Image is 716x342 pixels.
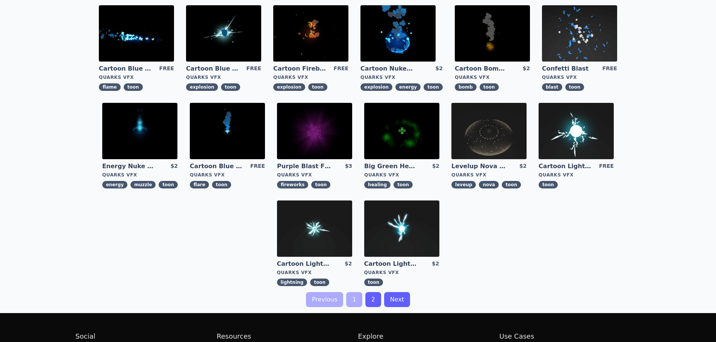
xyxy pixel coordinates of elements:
img: imgAlt [277,103,352,159]
div: FREE [250,162,265,170]
div: FREE [334,65,348,73]
span: toon [212,181,231,188]
div: Quarks VFX [186,74,261,80]
span: toon [424,83,443,91]
span: healing [364,181,391,188]
div: Quarks VFX [273,74,348,80]
div: FREE [599,162,614,170]
span: nova [479,181,499,188]
span: flame [99,83,121,91]
span: fireworks [277,181,308,188]
span: leveup [451,181,476,188]
div: Quarks VFX [539,172,614,178]
img: imgAlt [451,103,527,159]
div: $2 [171,162,178,170]
a: Energy Nuke Muzzle Flash [102,162,156,170]
span: toon [364,279,383,286]
img: imgAlt [455,5,530,62]
span: energy [395,83,421,91]
a: Cartoon Nuke Energy Explosion [360,65,415,73]
img: imgAlt [277,200,352,257]
div: Quarks VFX [542,74,617,80]
span: explosion [186,83,218,91]
span: explosion [273,83,305,91]
h2: Social [76,331,217,342]
div: Quarks VFX [277,172,352,178]
span: toon [502,181,521,188]
img: imgAlt [539,103,614,159]
div: Quarks VFX [102,172,178,178]
a: Cartoon Lightning Ball [539,162,593,170]
a: Cartoon Bomb Fuse [455,65,509,73]
h2: Resources [217,331,358,342]
a: Cartoon Lightning Ball Explosion [277,260,331,268]
a: Next [384,292,410,307]
span: bomb [455,83,477,91]
div: Quarks VFX [277,270,352,276]
img: imgAlt [99,5,174,62]
a: Cartoon Blue Flare [190,162,244,170]
h2: Use Cases [500,331,641,342]
img: imgAlt [542,5,617,62]
a: Cartoon Blue Gas Explosion [186,65,240,73]
img: imgAlt [186,5,261,62]
div: $2 [522,65,530,73]
div: Quarks VFX [451,172,527,178]
a: Cartoon Fireball Explosion [273,65,327,73]
div: Quarks VFX [364,172,439,178]
div: $3 [345,162,352,170]
a: 2 [365,292,381,307]
span: energy [102,181,127,188]
a: Cartoon Blue Flamethrower [99,65,153,73]
span: lightning [277,279,307,286]
span: toon [311,181,330,188]
div: $2 [432,260,439,268]
img: imgAlt [102,103,177,159]
div: FREE [602,65,617,73]
span: toon [565,83,584,91]
div: Quarks VFX [455,74,530,80]
div: Quarks VFX [190,172,265,178]
span: toon [394,181,413,188]
a: 1 [346,292,362,307]
a: Cartoon Lightning Ball with Bloom [364,260,418,268]
img: imgAlt [190,103,265,159]
span: toon [124,83,143,91]
span: toon [221,83,240,91]
div: $2 [435,65,442,73]
div: $2 [519,162,527,170]
img: imgAlt [364,200,439,257]
span: muzzle [130,181,156,188]
a: Purple Blast Fireworks [277,162,331,170]
span: toon [539,181,558,188]
img: imgAlt [364,103,439,159]
div: FREE [159,65,174,73]
span: toon [159,181,178,188]
span: explosion [360,83,392,91]
a: Big Green Healing Effect [364,162,418,170]
a: Previous [306,292,344,307]
div: FREE [247,65,261,73]
div: Quarks VFX [364,270,439,276]
span: flare [190,181,209,188]
span: toon [308,83,327,91]
div: $2 [345,260,352,268]
div: Quarks VFX [360,74,443,80]
div: $2 [432,162,439,170]
h2: Explore [358,331,500,342]
a: Confetti Blast [542,65,596,73]
img: imgAlt [273,5,348,62]
div: Quarks VFX [99,74,174,80]
a: Levelup Nova Effect [451,162,506,170]
span: toon [310,279,329,286]
img: imgAlt [360,5,436,62]
span: toon [480,83,499,91]
span: blast [542,83,562,91]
